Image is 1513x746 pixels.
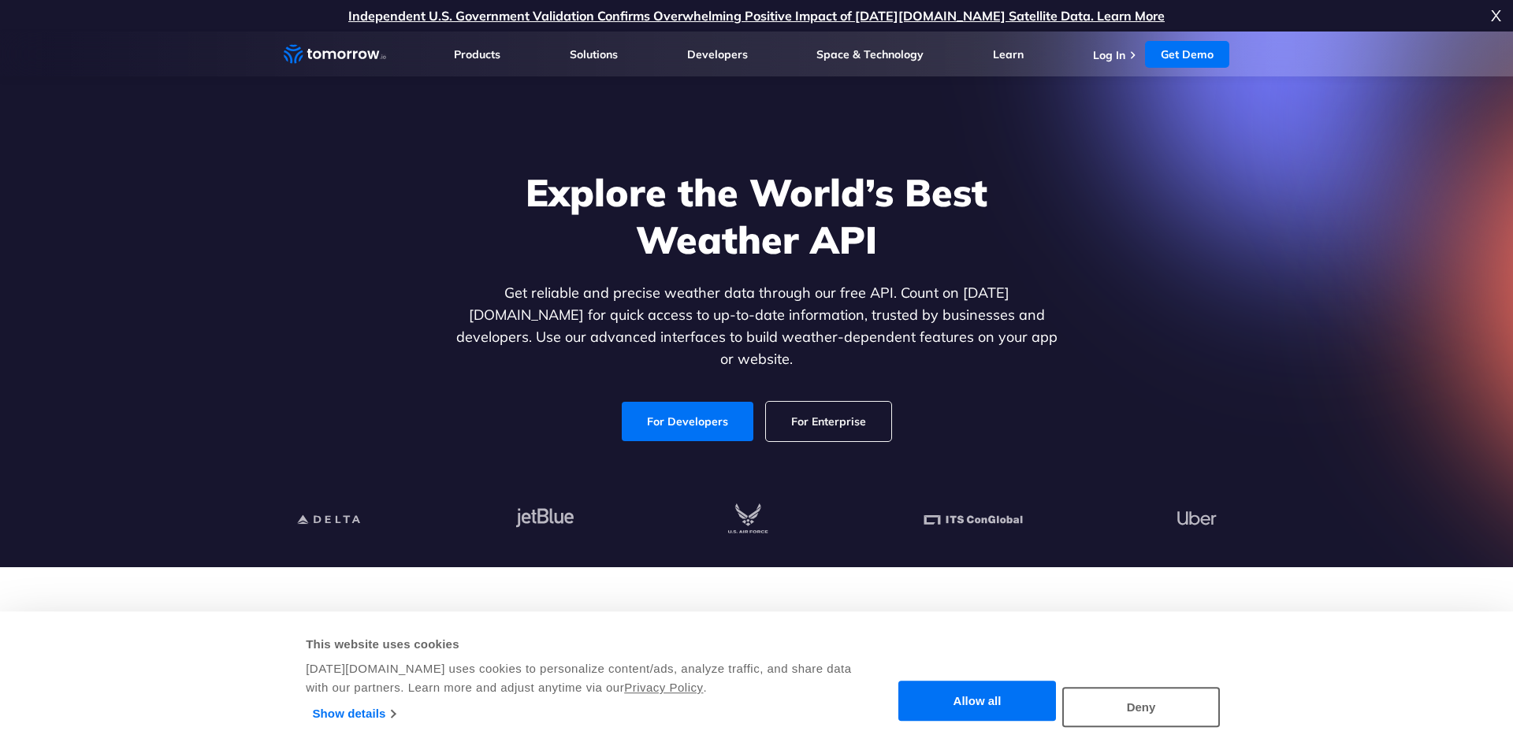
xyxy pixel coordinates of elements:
a: Developers [687,47,748,61]
a: For Enterprise [766,402,891,441]
p: Get reliable and precise weather data through our free API. Count on [DATE][DOMAIN_NAME] for quic... [452,282,1061,370]
a: Learn [993,47,1024,61]
a: Show details [313,702,396,726]
div: [DATE][DOMAIN_NAME] uses cookies to personalize content/ads, analyze traffic, and share data with... [306,659,853,697]
button: Allow all [898,681,1056,722]
a: Log In [1093,48,1125,62]
a: Space & Technology [816,47,924,61]
div: This website uses cookies [306,635,853,654]
h1: Explore the World’s Best Weather API [452,169,1061,263]
a: For Developers [622,402,753,441]
a: Privacy Policy [624,681,703,694]
a: Get Demo [1145,41,1229,68]
a: Independent U.S. Government Validation Confirms Overwhelming Positive Impact of [DATE][DOMAIN_NAM... [348,8,1165,24]
a: Home link [284,43,386,66]
a: Solutions [570,47,618,61]
a: Products [454,47,500,61]
button: Deny [1062,687,1220,727]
